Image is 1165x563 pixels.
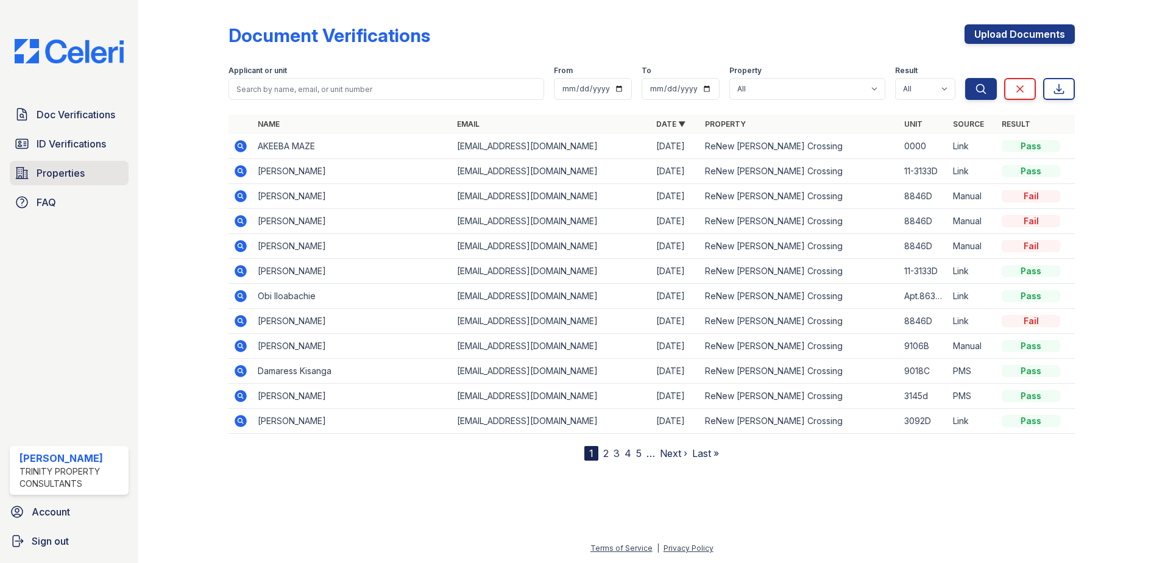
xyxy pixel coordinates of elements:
[10,190,129,214] a: FAQ
[452,309,651,334] td: [EMAIL_ADDRESS][DOMAIN_NAME]
[899,284,948,309] td: Apt.8638E
[1002,215,1060,227] div: Fail
[614,447,620,459] a: 3
[899,409,948,434] td: 3092D
[228,78,544,100] input: Search by name, email, or unit number
[253,359,452,384] td: Damaress Kisanga
[651,259,700,284] td: [DATE]
[700,409,899,434] td: ReNew [PERSON_NAME] Crossing
[253,209,452,234] td: [PERSON_NAME]
[584,446,598,461] div: 1
[895,66,918,76] label: Result
[1002,415,1060,427] div: Pass
[253,134,452,159] td: AKEEBA MAZE
[5,39,133,63] img: CE_Logo_Blue-a8612792a0a2168367f1c8372b55b34899dd931a85d93a1a3d3e32e68fde9ad4.png
[899,159,948,184] td: 11-3133D
[37,195,56,210] span: FAQ
[948,134,997,159] td: Link
[656,119,685,129] a: Date ▼
[452,359,651,384] td: [EMAIL_ADDRESS][DOMAIN_NAME]
[651,209,700,234] td: [DATE]
[700,334,899,359] td: ReNew [PERSON_NAME] Crossing
[651,184,700,209] td: [DATE]
[651,284,700,309] td: [DATE]
[1002,290,1060,302] div: Pass
[899,209,948,234] td: 8846D
[700,259,899,284] td: ReNew [PERSON_NAME] Crossing
[642,66,651,76] label: To
[452,384,651,409] td: [EMAIL_ADDRESS][DOMAIN_NAME]
[948,284,997,309] td: Link
[904,119,922,129] a: Unit
[1002,119,1030,129] a: Result
[899,359,948,384] td: 9018C
[452,209,651,234] td: [EMAIL_ADDRESS][DOMAIN_NAME]
[705,119,746,129] a: Property
[948,384,997,409] td: PMS
[899,334,948,359] td: 9106B
[258,119,280,129] a: Name
[651,334,700,359] td: [DATE]
[10,102,129,127] a: Doc Verifications
[1002,165,1060,177] div: Pass
[19,451,124,466] div: [PERSON_NAME]
[452,334,651,359] td: [EMAIL_ADDRESS][DOMAIN_NAME]
[19,466,124,490] div: Trinity Property Consultants
[253,234,452,259] td: [PERSON_NAME]
[1002,390,1060,402] div: Pass
[32,534,69,548] span: Sign out
[228,24,430,46] div: Document Verifications
[1002,340,1060,352] div: Pass
[899,309,948,334] td: 8846D
[37,136,106,151] span: ID Verifications
[32,505,70,519] span: Account
[651,134,700,159] td: [DATE]
[948,359,997,384] td: PMS
[651,309,700,334] td: [DATE]
[899,259,948,284] td: 11-3133D
[554,66,573,76] label: From
[651,409,700,434] td: [DATE]
[452,234,651,259] td: [EMAIL_ADDRESS][DOMAIN_NAME]
[700,309,899,334] td: ReNew [PERSON_NAME] Crossing
[948,409,997,434] td: Link
[899,234,948,259] td: 8846D
[657,544,659,553] div: |
[452,134,651,159] td: [EMAIL_ADDRESS][DOMAIN_NAME]
[1002,315,1060,327] div: Fail
[729,66,762,76] label: Property
[253,184,452,209] td: [PERSON_NAME]
[965,24,1075,44] a: Upload Documents
[948,259,997,284] td: Link
[700,184,899,209] td: ReNew [PERSON_NAME] Crossing
[37,166,85,180] span: Properties
[10,132,129,156] a: ID Verifications
[651,159,700,184] td: [DATE]
[253,409,452,434] td: [PERSON_NAME]
[1002,265,1060,277] div: Pass
[457,119,480,129] a: Email
[948,234,997,259] td: Manual
[37,107,115,122] span: Doc Verifications
[948,184,997,209] td: Manual
[452,284,651,309] td: [EMAIL_ADDRESS][DOMAIN_NAME]
[700,284,899,309] td: ReNew [PERSON_NAME] Crossing
[651,384,700,409] td: [DATE]
[651,359,700,384] td: [DATE]
[1002,140,1060,152] div: Pass
[253,384,452,409] td: [PERSON_NAME]
[700,159,899,184] td: ReNew [PERSON_NAME] Crossing
[5,529,133,553] button: Sign out
[452,259,651,284] td: [EMAIL_ADDRESS][DOMAIN_NAME]
[651,234,700,259] td: [DATE]
[899,384,948,409] td: 3145d
[253,259,452,284] td: [PERSON_NAME]
[953,119,984,129] a: Source
[948,334,997,359] td: Manual
[253,284,452,309] td: Obi Iloabachie
[948,159,997,184] td: Link
[1002,365,1060,377] div: Pass
[899,184,948,209] td: 8846D
[452,184,651,209] td: [EMAIL_ADDRESS][DOMAIN_NAME]
[10,161,129,185] a: Properties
